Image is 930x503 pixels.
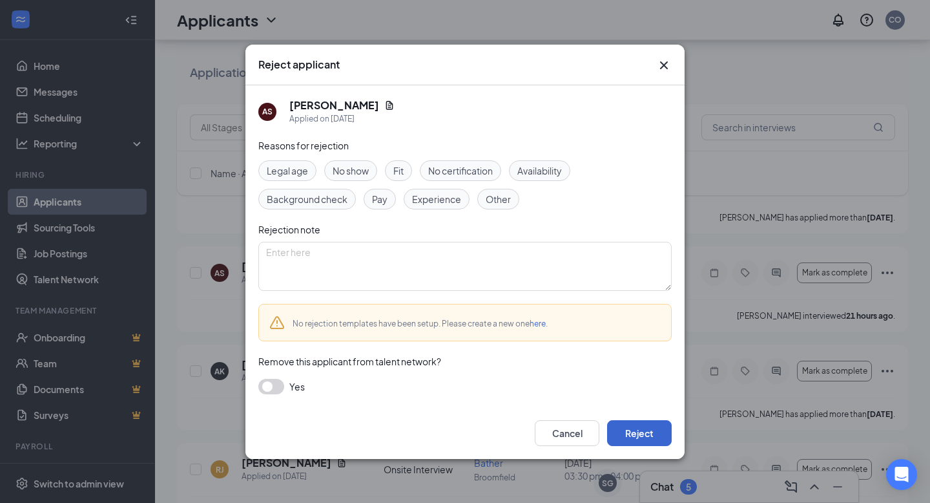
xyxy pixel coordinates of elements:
span: Other [486,192,511,206]
h3: Reject applicant [258,58,340,72]
span: Yes [289,379,305,394]
a: here [530,319,546,328]
button: Close [656,58,672,73]
div: AS [262,106,273,117]
span: No certification [428,164,493,178]
svg: Warning [269,315,285,330]
span: Remove this applicant from talent network? [258,356,441,367]
svg: Cross [656,58,672,73]
span: Availability [517,164,562,178]
span: Experience [412,192,461,206]
button: Reject [607,420,672,446]
span: Rejection note [258,224,320,235]
div: Applied on [DATE] [289,112,395,125]
span: Legal age [267,164,308,178]
span: Reasons for rejection [258,140,349,151]
svg: Document [384,100,395,111]
button: Cancel [535,420,599,446]
span: Background check [267,192,347,206]
h5: [PERSON_NAME] [289,98,379,112]
div: Open Intercom Messenger [886,459,917,490]
span: No show [333,164,369,178]
span: Pay [372,192,387,206]
span: Fit [393,164,404,178]
span: No rejection templates have been setup. Please create a new one . [293,319,548,328]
